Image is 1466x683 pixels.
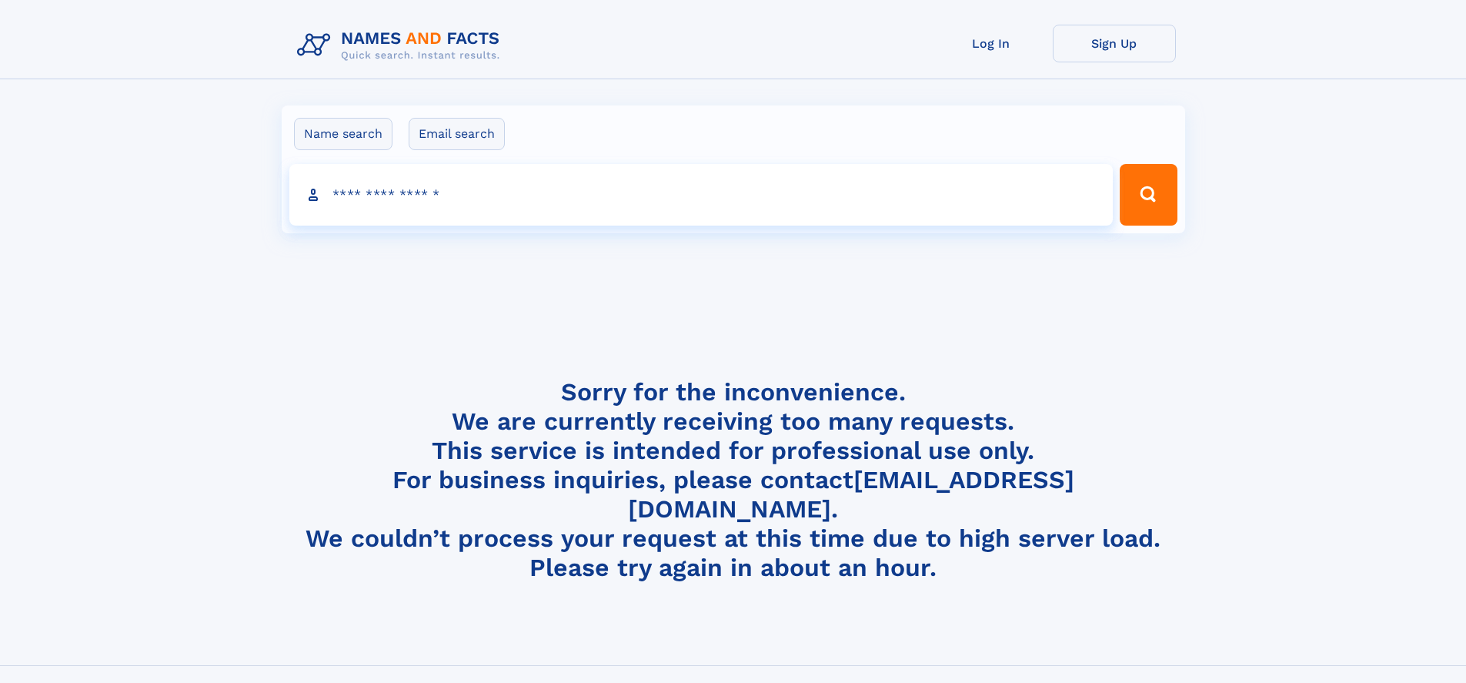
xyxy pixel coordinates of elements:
[289,164,1114,226] input: search input
[291,25,513,66] img: Logo Names and Facts
[628,465,1074,524] a: [EMAIL_ADDRESS][DOMAIN_NAME]
[409,118,505,150] label: Email search
[294,118,392,150] label: Name search
[1053,25,1176,62] a: Sign Up
[291,377,1176,583] h4: Sorry for the inconvenience. We are currently receiving too many requests. This service is intend...
[1120,164,1177,226] button: Search Button
[930,25,1053,62] a: Log In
